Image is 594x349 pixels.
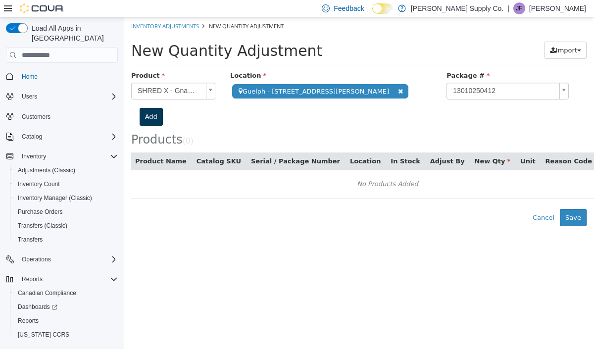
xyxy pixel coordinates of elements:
[18,150,50,162] button: Inventory
[2,90,122,103] button: Users
[18,111,54,123] a: Customers
[16,91,39,108] button: Add
[10,328,122,342] button: [US_STATE] CCRS
[22,133,42,141] span: Catalog
[14,192,118,204] span: Inventory Manager (Classic)
[18,303,57,311] span: Dashboards
[14,164,118,176] span: Adjustments (Classic)
[18,110,118,123] span: Customers
[14,315,118,327] span: Reports
[403,192,436,209] button: Cancel
[18,70,118,82] span: Home
[73,139,119,149] button: Catalog SKU
[323,54,366,62] span: Package #
[14,287,80,299] a: Canadian Compliance
[18,236,43,244] span: Transfers
[2,150,122,163] button: Inventory
[14,234,47,246] a: Transfers
[432,29,453,37] span: Import
[18,180,60,188] span: Inventory Count
[14,329,118,341] span: Washington CCRS
[7,54,41,62] span: Product
[14,234,118,246] span: Transfers
[306,139,343,149] button: Adjust By
[14,287,118,299] span: Canadian Compliance
[14,329,73,341] a: [US_STATE] CCRS
[22,275,43,283] span: Reports
[18,91,41,102] button: Users
[14,178,118,190] span: Inventory Count
[2,130,122,144] button: Catalog
[18,194,92,202] span: Inventory Manager (Classic)
[10,219,122,233] button: Transfers (Classic)
[22,113,50,121] span: Customers
[14,220,71,232] a: Transfers (Classic)
[14,164,79,176] a: Adjustments (Classic)
[14,192,96,204] a: Inventory Manager (Classic)
[18,131,46,143] button: Catalog
[226,139,259,149] button: Location
[14,301,118,313] span: Dashboards
[507,2,509,14] p: |
[421,24,463,42] button: Import
[2,252,122,266] button: Operations
[7,5,75,12] a: Inventory Adjustments
[108,67,285,81] span: Guelph - [STREET_ADDRESS][PERSON_NAME]
[14,301,61,313] a: Dashboards
[529,2,586,14] p: [PERSON_NAME]
[436,192,463,209] button: Save
[59,119,70,128] small: ( )
[18,71,42,83] a: Home
[7,115,59,129] span: Products
[14,159,514,174] div: No Products Added
[10,286,122,300] button: Canadian Compliance
[10,191,122,205] button: Inventory Manager (Classic)
[2,69,122,83] button: Home
[18,91,118,102] span: Users
[18,273,118,285] span: Reports
[334,3,364,13] span: Feedback
[14,315,43,327] a: Reports
[22,255,51,263] span: Operations
[267,139,298,149] button: In Stock
[10,233,122,247] button: Transfers
[351,140,387,148] span: New Qty
[18,253,118,265] span: Operations
[10,163,122,177] button: Adjustments (Classic)
[14,206,67,218] a: Purchase Orders
[2,272,122,286] button: Reports
[18,289,76,297] span: Canadian Compliance
[2,109,122,124] button: Customers
[22,73,38,81] span: Home
[127,139,218,149] button: Serial / Package Number
[18,222,67,230] span: Transfers (Classic)
[7,25,198,42] span: New Quantity Adjustment
[14,178,64,190] a: Inventory Count
[411,2,504,14] p: [PERSON_NAME] Supply Co.
[22,152,46,160] span: Inventory
[10,300,122,314] a: Dashboards
[323,65,445,82] a: 13010250412
[22,93,37,100] span: Users
[323,66,432,82] span: 13010250412
[10,205,122,219] button: Purchase Orders
[18,273,47,285] button: Reports
[18,208,63,216] span: Purchase Orders
[106,54,143,62] span: Location
[10,177,122,191] button: Inventory Count
[14,220,118,232] span: Transfers (Classic)
[18,150,118,162] span: Inventory
[7,65,92,82] a: SHRED X - Gnarberry Heavies - Disty & Diamonds Infused Pre-Roll - 3x0.5g
[18,166,75,174] span: Adjustments (Classic)
[10,314,122,328] button: Reports
[396,139,413,149] button: Unit
[516,2,522,14] span: JF
[14,206,118,218] span: Purchase Orders
[11,139,65,149] button: Product Name
[28,23,118,43] span: Load All Apps in [GEOGRAPHIC_DATA]
[20,3,64,13] img: Cova
[18,317,39,325] span: Reports
[422,140,474,148] span: Reason Code
[18,331,69,339] span: [US_STATE] CCRS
